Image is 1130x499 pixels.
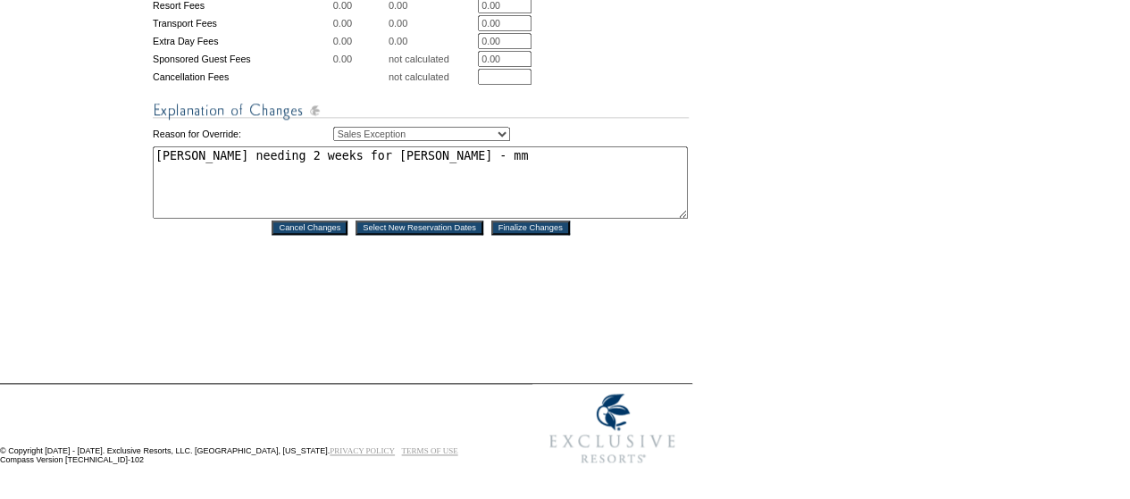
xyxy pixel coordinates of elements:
td: not calculated [389,51,476,67]
input: Select New Reservation Dates [356,220,483,235]
td: Cancellation Fees [153,69,331,85]
td: 0.00 [333,15,387,31]
td: 0.00 [389,33,476,49]
input: Cancel Changes [272,220,347,235]
input: Finalize Changes [491,220,570,235]
img: Exclusive Resorts [532,384,692,473]
td: Extra Day Fees [153,33,331,49]
td: Transport Fees [153,15,331,31]
img: Explanation of Changes [153,99,689,121]
td: Sponsored Guest Fees [153,51,331,67]
td: 0.00 [333,51,387,67]
td: 0.00 [389,15,476,31]
td: not calculated [389,69,476,85]
a: PRIVACY POLICY [330,446,395,455]
a: TERMS OF USE [402,446,458,455]
td: Reason for Override: [153,123,331,145]
td: 0.00 [333,33,387,49]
